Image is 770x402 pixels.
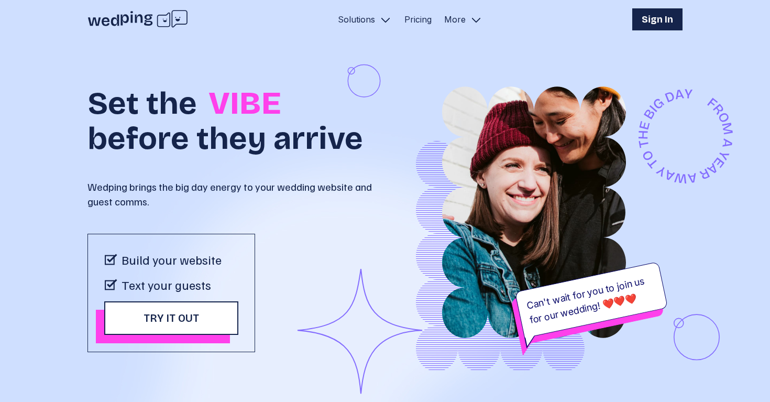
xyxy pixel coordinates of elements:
p: More [444,13,466,26]
h1: Set the before they arrive [87,72,385,154]
span: VIBE [208,84,281,122]
p: Wedping brings the big day energy to your wedding website and guest comms. [87,179,385,209]
p: Text your guests [122,276,211,293]
button: Try it out [104,301,238,335]
nav: Primary Navigation [334,8,487,30]
div: Can't wait for you to join us for our wedding! ❤️️️❤️️️❤️ [515,262,668,338]
img: couple [385,86,683,338]
button: Sign In [632,8,683,30]
button: More [440,8,487,30]
span: Try it out [144,312,199,324]
a: Pricing [404,13,432,26]
p: Solutions [338,13,375,26]
h1: Sign In [642,12,673,27]
button: Solutions [334,8,396,30]
p: Build your website [122,251,222,268]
